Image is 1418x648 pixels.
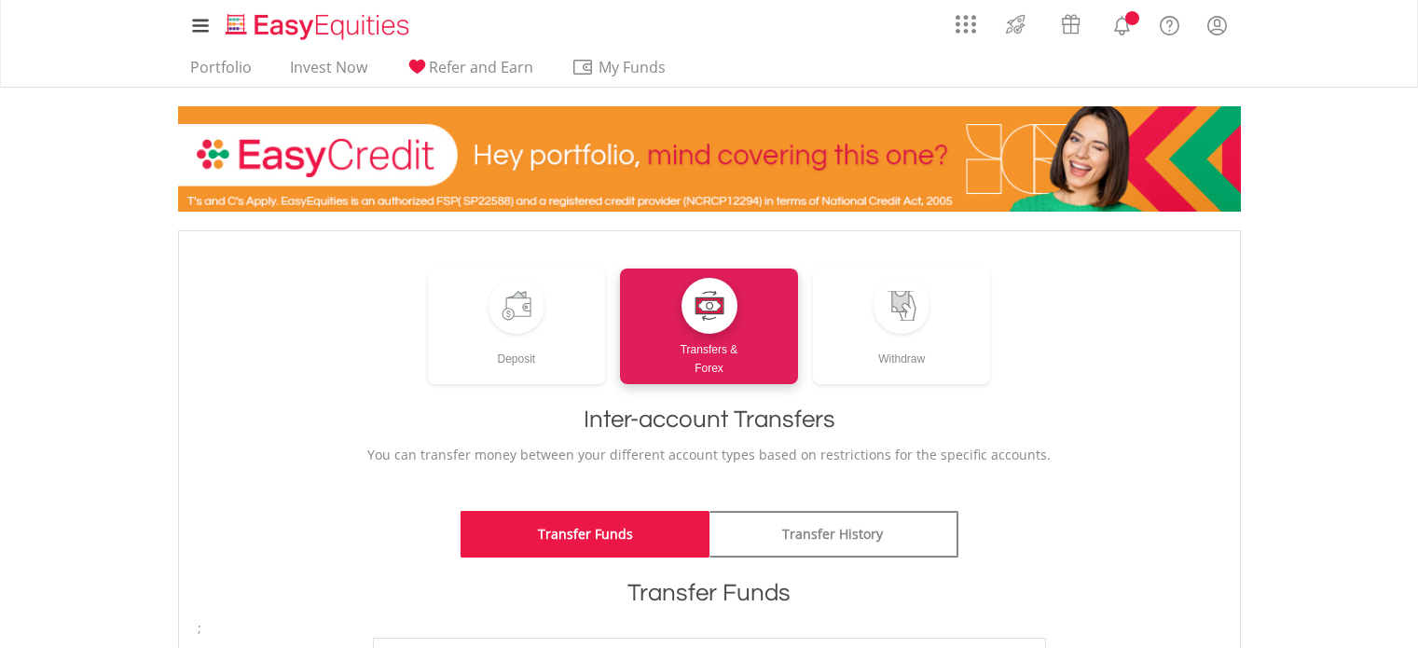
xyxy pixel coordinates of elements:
[709,511,958,558] a: Transfer History
[1146,5,1193,42] a: FAQ's and Support
[1043,5,1098,39] a: Vouchers
[218,5,417,42] a: Home page
[1055,9,1086,39] img: vouchers-v2.svg
[1193,5,1241,46] a: My Profile
[813,269,991,384] a: Withdraw
[178,106,1241,212] img: EasyCredit Promotion Banner
[1000,9,1031,39] img: thrive-v2.svg
[620,269,798,384] a: Transfers &Forex
[571,55,694,79] span: My Funds
[398,58,541,87] a: Refer and Earn
[198,576,1221,610] h1: Transfer Funds
[428,269,606,384] a: Deposit
[1098,5,1146,42] a: Notifications
[198,403,1221,436] h1: Inter-account Transfers
[183,58,259,87] a: Portfolio
[620,334,798,378] div: Transfers & Forex
[428,334,606,368] div: Deposit
[222,11,417,42] img: EasyEquities_Logo.png
[956,14,976,34] img: grid-menu-icon.svg
[282,58,375,87] a: Invest Now
[943,5,988,34] a: AppsGrid
[461,511,709,558] a: Transfer Funds
[813,334,991,368] div: Withdraw
[429,57,533,77] span: Refer and Earn
[198,446,1221,464] p: You can transfer money between your different account types based on restrictions for the specifi...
